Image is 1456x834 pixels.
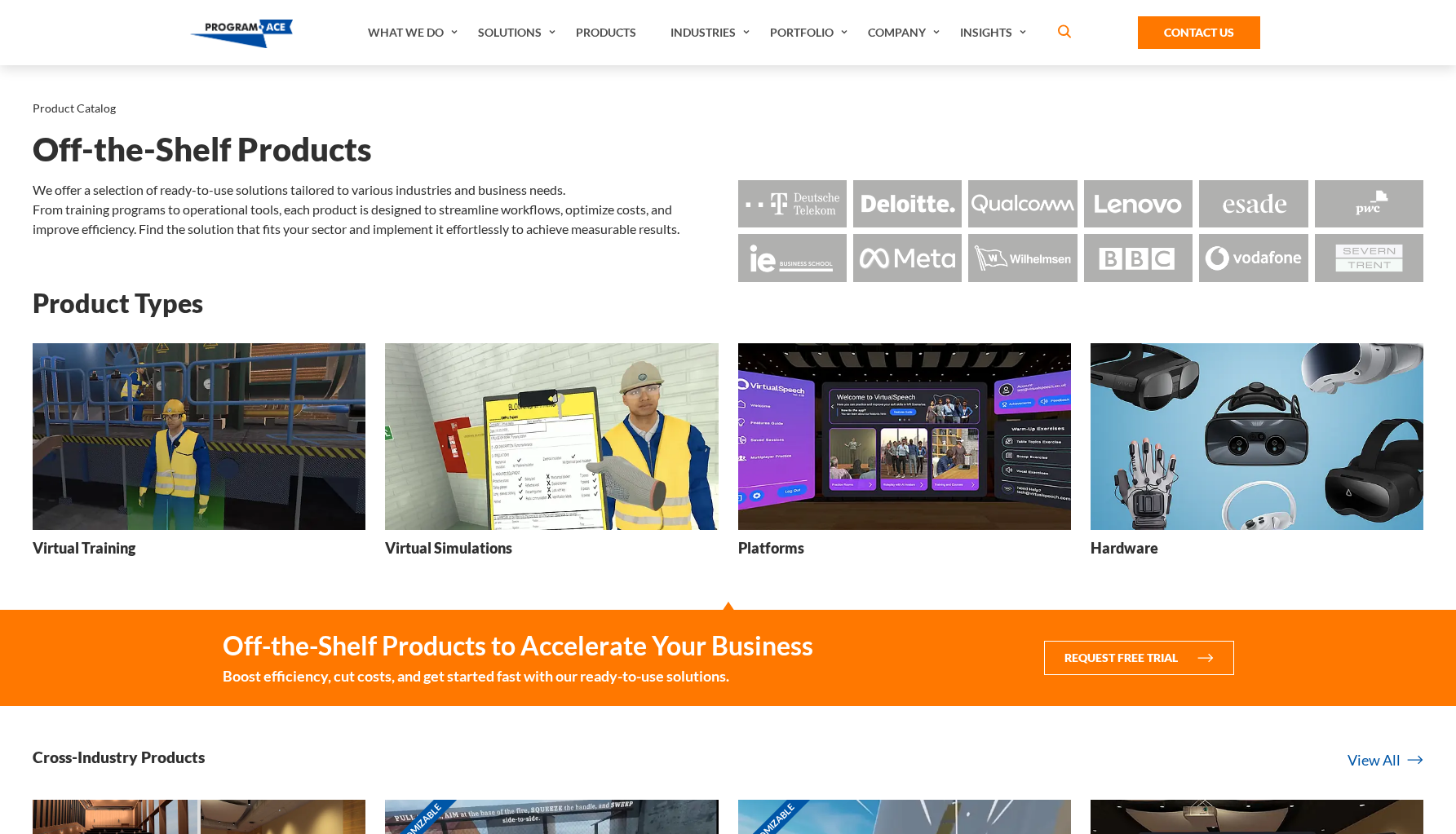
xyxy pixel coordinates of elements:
img: Logo - Seven Trent [1315,234,1423,281]
h3: Virtual Training [33,538,135,558]
img: Logo - Vodafone [1199,234,1308,281]
h3: Hardware [1091,538,1158,558]
img: Program-Ace [190,20,294,48]
a: Contact Us [1138,16,1260,49]
li: Product Catalog [33,98,116,119]
h3: Cross-Industry Products [33,747,205,767]
img: Logo - BBC [1084,234,1193,281]
img: Logo - Deloitte [853,180,962,227]
p: We offer a selection of ready-to-use solutions tailored to various industries and business needs. [33,180,719,200]
p: From training programs to operational tools, each product is designed to streamline workflows, op... [33,200,719,239]
nav: breadcrumb [33,98,1423,119]
img: Logo - Deutsche Telekom [738,180,847,227]
a: Hardware [1091,343,1423,571]
img: Platforms [738,343,1071,531]
img: Logo - Qualcomm [968,180,1077,227]
a: View All [1348,749,1423,771]
a: Virtual Simulations [385,343,718,571]
a: Virtual Training [33,343,365,571]
a: Platforms [738,343,1071,571]
h3: Virtual Simulations [385,538,512,558]
h2: Product Types [33,289,1423,317]
img: Logo - Wilhemsen [968,234,1077,281]
img: Hardware [1091,343,1423,531]
img: Logo - Lenovo [1084,180,1193,227]
img: Virtual Simulations [385,343,718,531]
strong: Off-the-Shelf Products to Accelerate Your Business [223,629,813,662]
h1: Off-the-Shelf Products [33,135,1423,164]
small: Boost efficiency, cut costs, and get started fast with our ready-to-use solutions. [223,665,813,686]
img: Logo - Pwc [1315,180,1423,227]
button: Request Free Trial [1044,641,1234,675]
img: Logo - Meta [853,234,962,281]
img: Logo - Esade [1199,180,1308,227]
img: Logo - Ie Business School [738,234,847,281]
h3: Platforms [738,538,804,558]
img: Virtual Training [33,343,365,531]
